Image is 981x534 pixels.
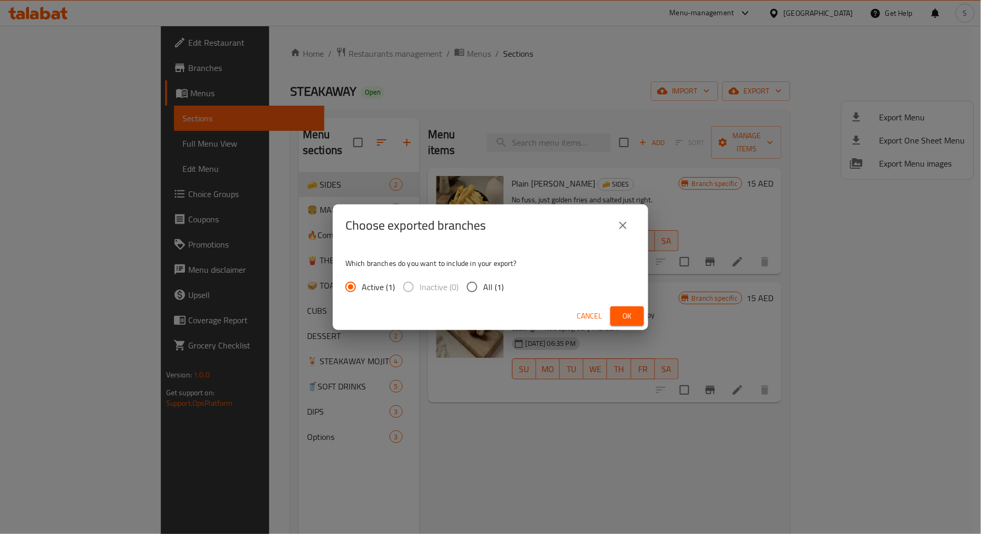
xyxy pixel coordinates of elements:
[610,213,636,238] button: close
[577,310,602,323] span: Cancel
[610,306,644,326] button: Ok
[619,310,636,323] span: Ok
[420,281,458,293] span: Inactive (0)
[345,217,486,234] h2: Choose exported branches
[345,258,636,269] p: Which branches do you want to include in your export?
[573,306,606,326] button: Cancel
[362,281,395,293] span: Active (1)
[483,281,504,293] span: All (1)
